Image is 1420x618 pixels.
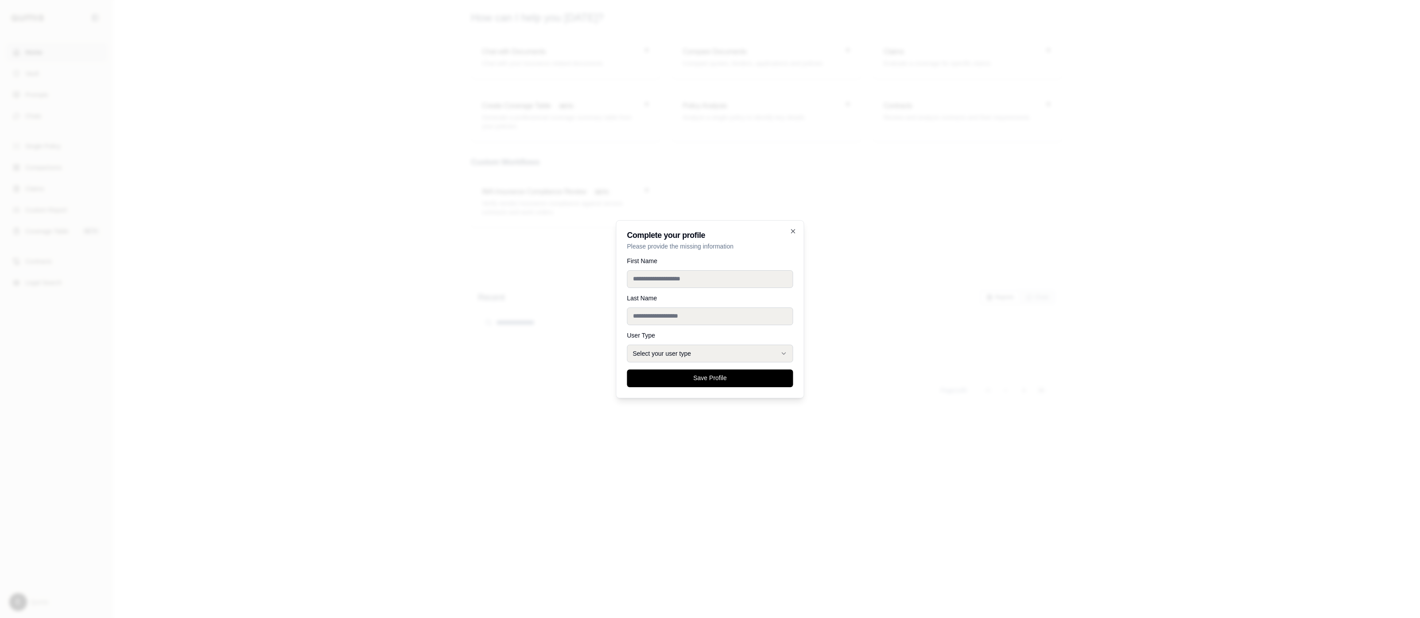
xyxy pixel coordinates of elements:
[627,295,793,301] label: Last Name
[627,242,793,251] p: Please provide the missing information
[627,332,793,338] label: User Type
[627,369,793,387] button: Save Profile
[627,258,793,264] label: First Name
[627,231,793,239] h2: Complete your profile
